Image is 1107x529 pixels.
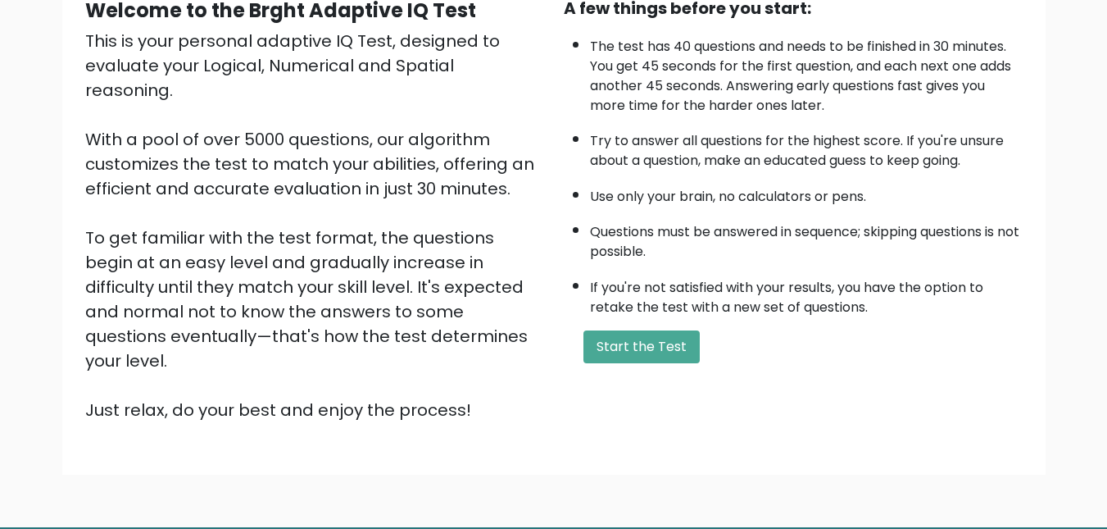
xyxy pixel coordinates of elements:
[590,179,1023,207] li: Use only your brain, no calculators or pens.
[590,123,1023,171] li: Try to answer all questions for the highest score. If you're unsure about a question, make an edu...
[590,270,1023,317] li: If you're not satisfied with your results, you have the option to retake the test with a new set ...
[85,29,544,422] div: This is your personal adaptive IQ Test, designed to evaluate your Logical, Numerical and Spatial ...
[590,214,1023,262] li: Questions must be answered in sequence; skipping questions is not possible.
[590,29,1023,116] li: The test has 40 questions and needs to be finished in 30 minutes. You get 45 seconds for the firs...
[583,331,700,363] button: Start the Test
